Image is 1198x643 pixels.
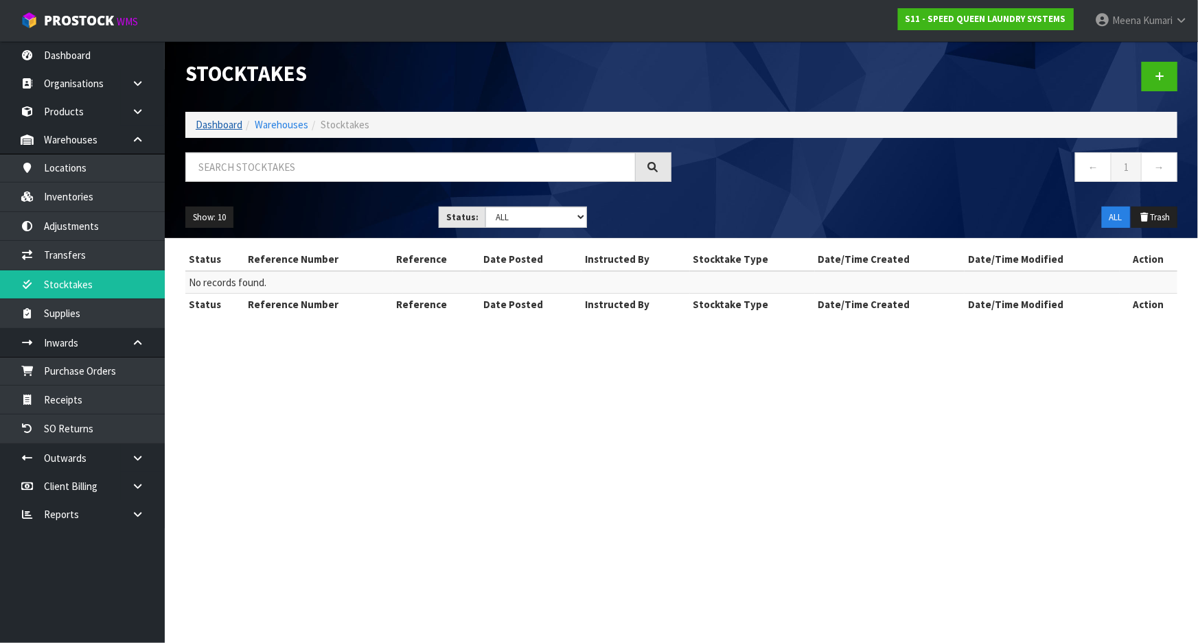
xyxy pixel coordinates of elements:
button: ALL [1102,207,1130,229]
th: Reference Number [245,248,393,270]
span: Meena [1112,14,1141,27]
th: Status [185,294,245,316]
a: S11 - SPEED QUEEN LAUNDRY SYSTEMS [898,8,1074,30]
th: Stocktake Type [690,248,815,270]
th: Reference [393,294,481,316]
button: Show: 10 [185,207,233,229]
th: Date/Time Created [815,294,965,316]
th: Date/Time Modified [965,294,1120,316]
a: → [1141,152,1177,182]
strong: S11 - SPEED QUEEN LAUNDRY SYSTEMS [906,13,1066,25]
button: Trash [1131,207,1177,229]
th: Stocktake Type [690,294,815,316]
img: cube-alt.png [21,12,38,29]
a: 1 [1111,152,1142,182]
input: Search stocktakes [185,152,636,182]
strong: Status: [446,211,479,223]
th: Action [1120,248,1177,270]
td: No records found. [185,271,1177,294]
a: Warehouses [255,118,308,131]
small: WMS [117,15,138,28]
span: Kumari [1143,14,1173,27]
h1: Stocktakes [185,62,671,85]
span: ProStock [44,12,114,30]
th: Reference [393,248,481,270]
th: Reference Number [245,294,393,316]
th: Instructed By [581,294,690,316]
th: Date Posted [481,248,581,270]
th: Instructed By [581,248,690,270]
a: ← [1075,152,1111,182]
th: Date/Time Modified [965,248,1120,270]
nav: Page navigation [692,152,1178,186]
th: Date/Time Created [815,248,965,270]
th: Status [185,248,245,270]
th: Action [1120,294,1177,316]
a: Dashboard [196,118,242,131]
th: Date Posted [481,294,581,316]
span: Stocktakes [321,118,369,131]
